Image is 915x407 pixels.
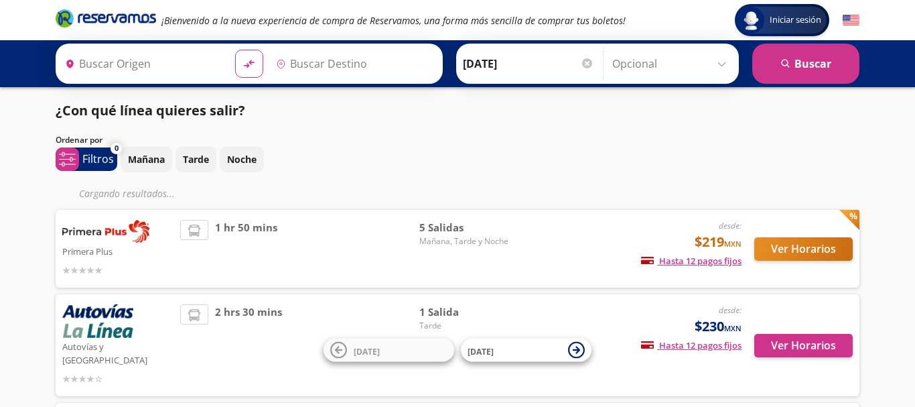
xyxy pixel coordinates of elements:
[56,8,156,28] i: Brand Logo
[56,101,245,121] p: ¿Con qué línea quieres salir?
[56,134,102,146] p: Ordenar por
[56,8,156,32] a: Brand Logo
[419,220,513,235] span: 5 Salidas
[215,304,282,386] span: 2 hrs 30 mins
[115,143,119,154] span: 0
[183,152,209,166] p: Tarde
[62,304,133,338] img: Autovías y La Línea
[324,339,454,362] button: [DATE]
[220,146,264,172] button: Noche
[56,148,117,171] button: 0Filtros
[724,239,742,249] small: MXN
[62,338,173,367] p: Autovías y [GEOGRAPHIC_DATA]
[215,220,277,278] span: 1 hr 50 mins
[419,304,513,320] span: 1 Salida
[641,255,742,267] span: Hasta 12 pagos fijos
[752,44,859,84] button: Buscar
[724,323,742,333] small: MXN
[612,47,732,80] input: Opcional
[60,47,224,80] input: Buscar Origen
[695,232,742,252] span: $219
[161,14,626,27] em: ¡Bienvenido a la nueva experiencia de compra de Reservamos, una forma más sencilla de comprar tus...
[695,316,742,337] span: $230
[354,345,380,357] span: [DATE]
[121,146,172,172] button: Mañana
[271,47,435,80] input: Buscar Destino
[463,47,594,80] input: Elegir Fecha
[843,12,859,29] button: English
[419,235,513,247] span: Mañana, Tarde y Noche
[754,237,853,261] button: Ver Horarios
[461,339,591,362] button: [DATE]
[62,220,149,243] img: Primera Plus
[419,320,513,332] span: Tarde
[719,220,742,231] em: desde:
[175,146,216,172] button: Tarde
[82,151,114,167] p: Filtros
[128,152,165,166] p: Mañana
[79,187,175,200] em: Cargando resultados ...
[754,334,853,357] button: Ver Horarios
[227,152,257,166] p: Noche
[764,13,827,27] span: Iniciar sesión
[62,243,173,259] p: Primera Plus
[719,304,742,316] em: desde:
[468,345,494,357] span: [DATE]
[641,339,742,351] span: Hasta 12 pagos fijos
